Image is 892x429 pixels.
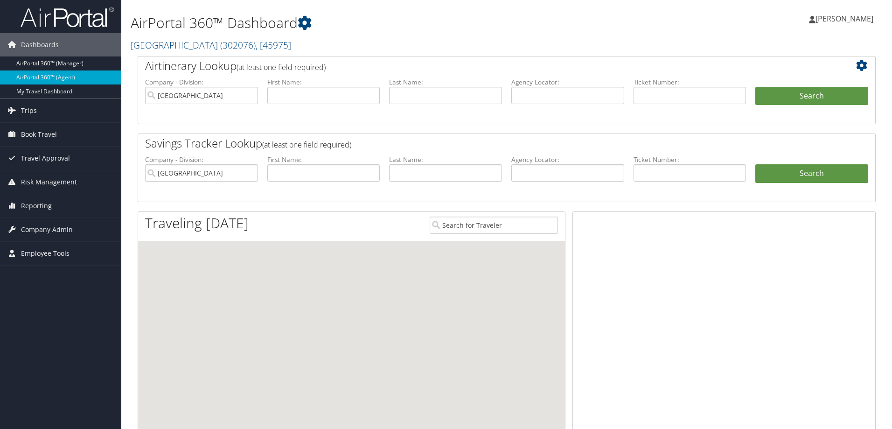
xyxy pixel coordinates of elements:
[809,5,883,33] a: [PERSON_NAME]
[21,123,57,146] span: Book Travel
[131,39,291,51] a: [GEOGRAPHIC_DATA]
[267,155,380,164] label: First Name:
[634,155,746,164] label: Ticket Number:
[145,213,249,233] h1: Traveling [DATE]
[256,39,291,51] span: , [ 45975 ]
[21,194,52,218] span: Reporting
[237,62,326,72] span: (at least one field required)
[145,58,807,74] h2: Airtinerary Lookup
[511,77,624,87] label: Agency Locator:
[145,77,258,87] label: Company - Division:
[815,14,873,24] span: [PERSON_NAME]
[634,77,746,87] label: Ticket Number:
[511,155,624,164] label: Agency Locator:
[145,164,258,182] input: search accounts
[430,217,558,234] input: Search for Traveler
[21,6,114,28] img: airportal-logo.png
[21,170,77,194] span: Risk Management
[145,155,258,164] label: Company - Division:
[21,242,70,265] span: Employee Tools
[389,77,502,87] label: Last Name:
[21,33,59,56] span: Dashboards
[145,135,807,151] h2: Savings Tracker Lookup
[220,39,256,51] span: ( 302076 )
[267,77,380,87] label: First Name:
[131,13,632,33] h1: AirPortal 360™ Dashboard
[21,218,73,241] span: Company Admin
[389,155,502,164] label: Last Name:
[21,147,70,170] span: Travel Approval
[21,99,37,122] span: Trips
[755,87,868,105] button: Search
[755,164,868,183] a: Search
[262,140,351,150] span: (at least one field required)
